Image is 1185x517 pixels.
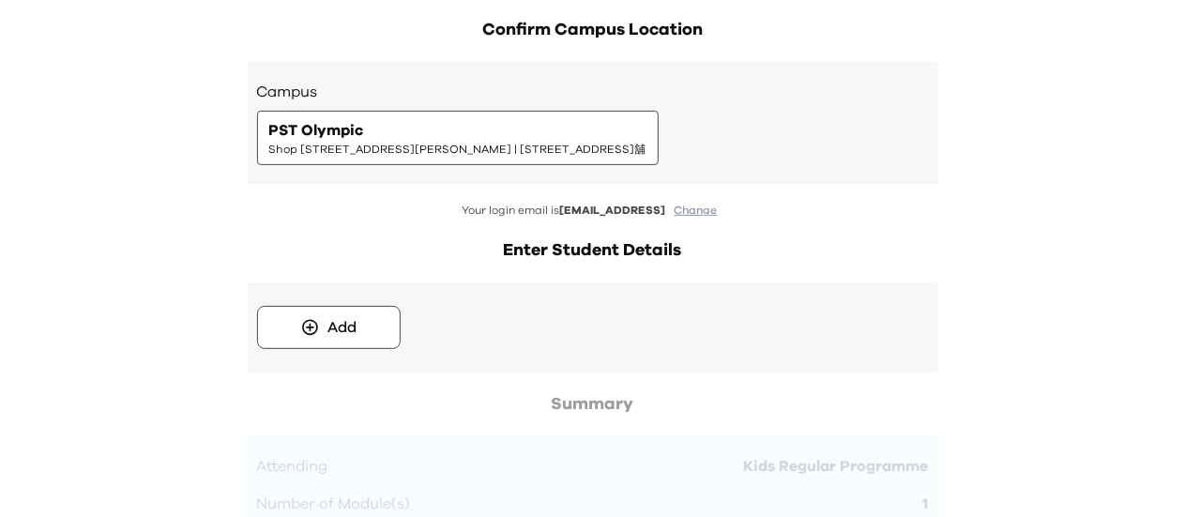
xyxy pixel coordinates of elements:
span: Shop [STREET_ADDRESS][PERSON_NAME] | [STREET_ADDRESS]舖 [269,142,646,157]
p: Your login email is [248,203,938,219]
span: [EMAIL_ADDRESS] [560,205,666,216]
h2: Enter Student Details [248,237,938,264]
button: Change [669,203,723,219]
button: Add [257,306,401,349]
h2: Confirm Campus Location [248,17,938,43]
span: PST Olympic [269,119,364,142]
h3: Campus [257,81,929,103]
div: Add [327,316,357,339]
